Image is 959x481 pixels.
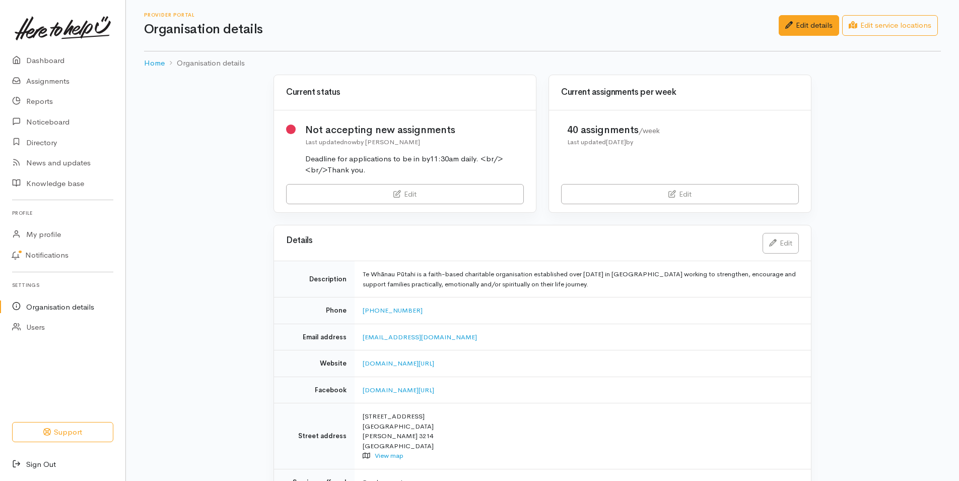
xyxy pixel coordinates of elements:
[144,12,779,18] h6: Provider Portal
[144,22,779,37] h1: Organisation details
[274,377,355,403] td: Facebook
[165,57,245,69] li: Organisation details
[274,297,355,324] td: Phone
[286,184,524,205] a: Edit
[363,386,434,394] a: [DOMAIN_NAME][URL]
[561,88,799,97] h3: Current assignments per week
[274,324,355,350] td: Email address
[12,278,113,292] h6: Settings
[779,15,839,36] a: Edit details
[274,261,355,297] td: Description
[375,451,403,460] a: View map
[305,137,524,147] div: Last updated by [PERSON_NAME]
[144,57,165,69] a: Home
[286,236,750,246] h3: Details
[639,126,660,135] span: /week
[144,51,941,75] nav: breadcrumb
[12,422,113,443] button: Support
[305,153,524,176] div: Deadline for applications to be in by11:30am daily. <br/><br/>Thank you.
[305,123,524,137] div: Not accepting new assignments
[12,206,113,220] h6: Profile
[274,403,355,469] td: Street address
[567,123,660,137] div: 40 assignments
[344,138,357,146] time: now
[363,333,477,341] a: [EMAIL_ADDRESS][DOMAIN_NAME]
[606,138,626,146] time: [DATE]
[561,184,799,205] a: Edit
[763,233,799,254] a: Edit
[274,350,355,377] td: Website
[355,403,811,469] td: [STREET_ADDRESS] [GEOGRAPHIC_DATA] [PERSON_NAME] 3214 [GEOGRAPHIC_DATA]
[842,15,938,36] a: Edit service locations
[567,137,660,147] div: Last updated by
[286,88,524,97] h3: Current status
[363,306,423,315] a: [PHONE_NUMBER]
[355,261,811,297] td: Te Whānau Pūtahi is a faith-based charitable organisation established over [DATE] in [GEOGRAPHIC_...
[363,359,434,368] a: [DOMAIN_NAME][URL]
